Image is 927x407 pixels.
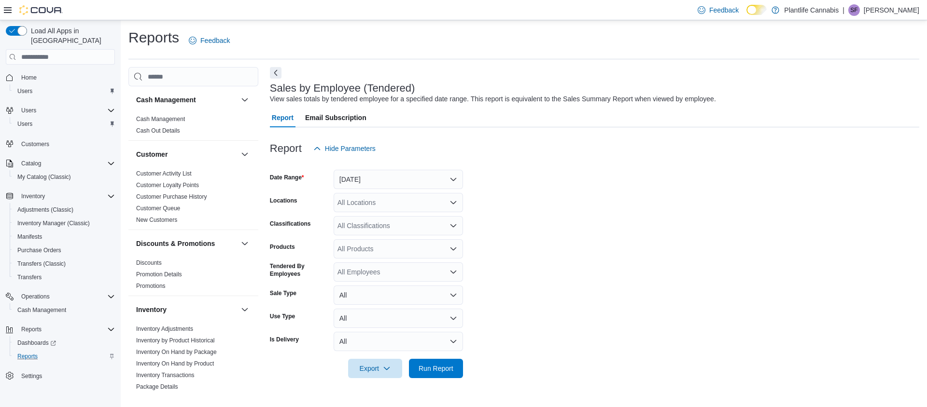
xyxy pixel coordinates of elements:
[17,306,66,314] span: Cash Management
[2,136,119,150] button: Customers
[17,291,54,302] button: Operations
[239,94,251,106] button: Cash Management
[136,204,180,212] span: Customer Queue
[17,158,45,169] button: Catalog
[270,197,297,204] label: Locations
[21,140,49,148] span: Customers
[136,239,215,248] h3: Discounts & Promotions
[136,170,192,177] span: Customer Activity List
[270,243,295,251] label: Products
[17,138,53,150] a: Customers
[270,94,716,104] div: View sales totals by tendered employee for a specified date range. This report is equivalent to t...
[334,332,463,351] button: All
[843,4,844,16] p: |
[10,217,119,230] button: Inventory Manager (Classic)
[10,117,119,131] button: Users
[14,351,115,362] span: Reports
[14,231,46,243] a: Manifests
[136,182,199,189] a: Customer Loyalty Points
[136,283,166,289] a: Promotions
[14,271,45,283] a: Transfers
[309,139,379,158] button: Hide Parameters
[746,5,767,15] input: Dark Mode
[848,4,860,16] div: Susan Firkola
[2,323,119,336] button: Reports
[14,171,115,183] span: My Catalog (Classic)
[136,239,237,248] button: Discounts & Promotions
[14,85,115,97] span: Users
[19,5,63,15] img: Cova
[334,309,463,328] button: All
[136,372,195,379] a: Inventory Transactions
[136,383,178,391] span: Package Details
[10,350,119,363] button: Reports
[10,271,119,284] button: Transfers
[21,372,42,380] span: Settings
[21,107,36,114] span: Users
[21,293,50,300] span: Operations
[270,143,302,154] h3: Report
[694,0,743,20] a: Feedback
[239,304,251,315] button: Inventory
[27,26,115,45] span: Load All Apps in [GEOGRAPHIC_DATA]
[136,149,168,159] h3: Customer
[17,158,115,169] span: Catalog
[128,257,258,296] div: Discounts & Promotions
[17,273,42,281] span: Transfers
[17,260,66,268] span: Transfers (Classic)
[136,360,214,367] span: Inventory On Hand by Product
[709,5,739,15] span: Feedback
[784,4,839,16] p: Plantlife Cannabis
[17,233,42,241] span: Manifests
[136,326,193,332] a: Inventory Adjustments
[136,383,178,390] a: Package Details
[17,353,38,360] span: Reports
[14,217,94,229] a: Inventory Manager (Classic)
[21,326,42,333] span: Reports
[270,67,281,79] button: Next
[270,174,304,181] label: Date Range
[14,204,77,216] a: Adjustments (Classic)
[850,4,857,16] span: SF
[136,337,215,344] a: Inventory by Product Historical
[128,113,258,140] div: Cash Management
[14,118,36,130] a: Users
[270,262,330,278] label: Tendered By Employees
[14,337,60,349] a: Dashboards
[136,127,180,135] span: Cash Out Details
[270,82,415,94] h3: Sales by Employee (Tendered)
[14,351,42,362] a: Reports
[17,206,73,214] span: Adjustments (Classic)
[449,199,457,206] button: Open list of options
[136,95,196,105] h3: Cash Management
[14,244,115,256] span: Purchase Orders
[136,116,185,122] a: Cash Management
[2,104,119,117] button: Users
[136,259,162,266] a: Discounts
[17,190,115,202] span: Inventory
[136,216,177,224] span: New Customers
[14,304,115,316] span: Cash Management
[17,190,49,202] button: Inventory
[136,149,237,159] button: Customer
[239,238,251,249] button: Discounts & Promotions
[21,160,41,167] span: Catalog
[449,268,457,276] button: Open list of options
[136,360,214,367] a: Inventory On Hand by Product
[17,105,40,116] button: Users
[128,28,179,47] h1: Reports
[2,369,119,383] button: Settings
[270,289,296,297] label: Sale Type
[14,337,115,349] span: Dashboards
[449,222,457,230] button: Open list of options
[17,339,56,347] span: Dashboards
[136,271,182,278] a: Promotion Details
[10,230,119,244] button: Manifests
[17,246,61,254] span: Purchase Orders
[136,348,217,356] span: Inventory On Hand by Package
[128,168,258,230] div: Customer
[270,336,299,343] label: Is Delivery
